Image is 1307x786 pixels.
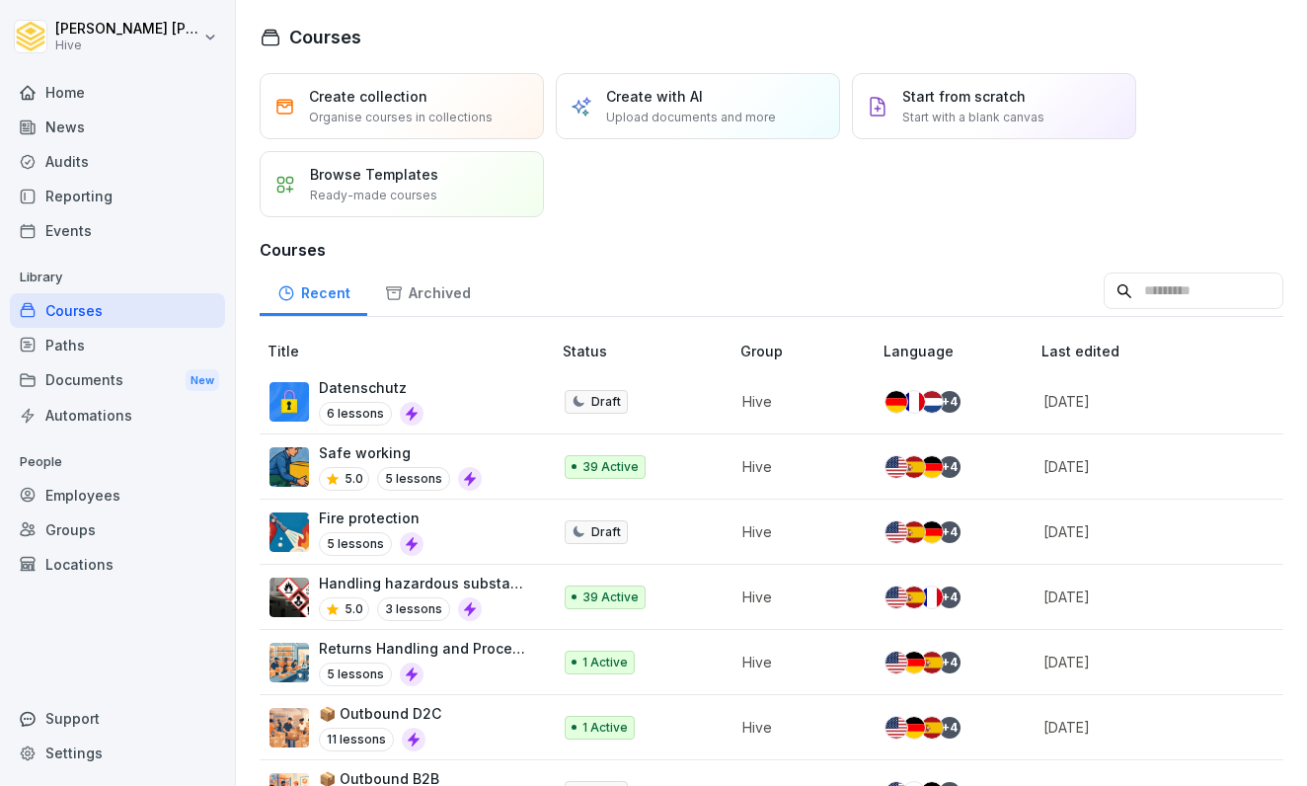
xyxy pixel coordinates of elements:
p: [DATE] [1043,456,1245,477]
p: 11 lessons [319,728,394,751]
p: [DATE] [1043,391,1245,412]
p: Hive [742,391,852,412]
img: de.svg [921,521,943,543]
a: Automations [10,398,225,432]
p: Organise courses in collections [309,109,493,126]
img: de.svg [903,717,925,739]
div: + 4 [939,521,961,543]
a: Archived [367,266,488,316]
p: [DATE] [1043,652,1245,672]
p: Handling hazardous substances [319,573,531,593]
img: es.svg [903,456,925,478]
p: Hive [742,521,852,542]
p: 1 Active [582,654,628,671]
p: Last edited [1041,341,1269,361]
div: + 4 [939,652,961,673]
img: es.svg [921,717,943,739]
img: ns5fm27uu5em6705ixom0yjt.png [269,447,309,487]
img: gp1n7epbxsf9lzaihqn479zn.png [269,382,309,422]
h1: Courses [289,24,361,50]
p: Draft [591,393,621,411]
a: Locations [10,547,225,582]
p: Group [740,341,876,361]
a: Home [10,75,225,110]
img: fr.svg [921,587,943,608]
p: Upload documents and more [606,109,776,126]
img: fr.svg [903,391,925,413]
div: Support [10,701,225,736]
img: ro33qf0i8ndaw7nkfv0stvse.png [269,578,309,617]
p: 6 lessons [319,402,392,426]
div: New [186,369,219,392]
div: Events [10,213,225,248]
p: Datenschutz [319,377,423,398]
p: 39 Active [582,458,639,476]
a: Audits [10,144,225,179]
p: Language [884,341,1034,361]
p: [DATE] [1043,521,1245,542]
a: Settings [10,736,225,770]
p: Start with a blank canvas [902,109,1044,126]
p: Hive [742,456,852,477]
div: + 4 [939,717,961,739]
img: es.svg [921,652,943,673]
img: nl.svg [921,391,943,413]
img: b0iy7e1gfawqjs4nezxuanzk.png [269,512,309,552]
p: Status [563,341,732,361]
img: aul0s4anxaw34jzwydbhh5d5.png [269,708,309,747]
p: 5 lessons [377,467,450,491]
img: de.svg [885,391,907,413]
p: Safe working [319,442,482,463]
p: [DATE] [1043,587,1245,607]
p: 39 Active [582,589,639,606]
p: Returns Handling and Process Flow [319,638,531,659]
p: Ready-made courses [310,187,437,204]
p: 3 lessons [377,597,450,621]
p: 5.0 [345,600,363,618]
p: Fire protection [319,508,423,528]
a: Reporting [10,179,225,213]
p: Hive [742,652,852,672]
a: DocumentsNew [10,362,225,399]
img: es.svg [903,587,925,608]
p: Hive [742,587,852,607]
a: Courses [10,293,225,328]
p: 5 lessons [319,532,392,556]
h3: Courses [260,238,1283,262]
img: us.svg [885,587,907,608]
img: us.svg [885,456,907,478]
div: Paths [10,328,225,362]
p: 5.0 [345,470,363,488]
img: us.svg [885,521,907,543]
p: [PERSON_NAME] [PERSON_NAME] [55,21,199,38]
p: Browse Templates [310,164,438,185]
div: + 4 [939,587,961,608]
p: 📦 Outbound D2C [319,703,441,724]
a: News [10,110,225,144]
a: Recent [260,266,367,316]
p: 1 Active [582,719,628,737]
a: Groups [10,512,225,547]
img: whxspouhdmc5dw11exs3agrf.png [269,643,309,682]
img: de.svg [903,652,925,673]
img: de.svg [921,456,943,478]
img: us.svg [885,717,907,739]
a: Employees [10,478,225,512]
div: Documents [10,362,225,399]
div: + 4 [939,456,961,478]
p: Hive [742,717,852,738]
p: Title [268,341,555,361]
p: Library [10,262,225,293]
p: Draft [591,523,621,541]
